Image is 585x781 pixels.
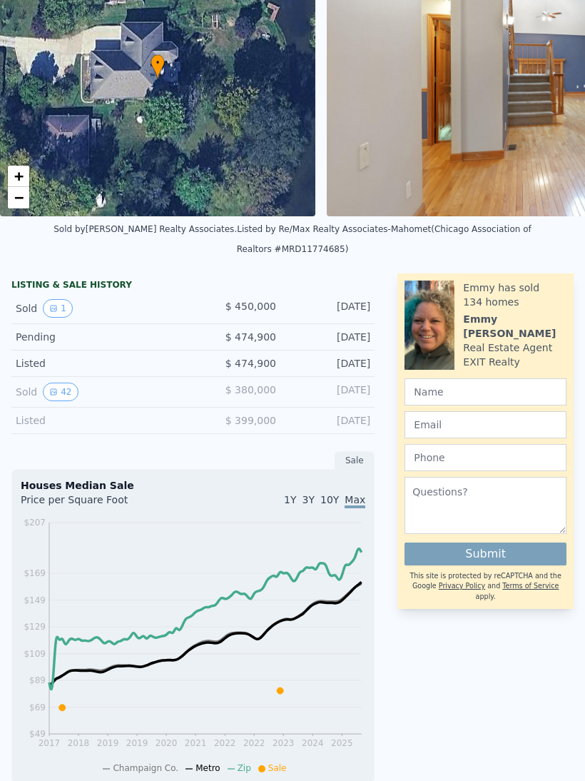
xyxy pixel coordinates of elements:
div: LISTING & SALE HISTORY [11,279,375,293]
span: $ 450,000 [225,301,276,312]
button: View historical data [43,383,78,401]
tspan: $207 [24,518,46,528]
tspan: 2019 [126,738,148,748]
tspan: 2022 [243,738,265,748]
div: Sold [16,299,182,318]
input: Name [405,378,566,405]
span: $ 474,900 [225,358,276,369]
tspan: 2021 [185,738,207,748]
span: Metro [195,763,220,773]
tspan: 2023 [273,738,295,748]
span: $ 399,000 [225,415,276,426]
input: Email [405,411,566,438]
span: − [14,188,24,206]
div: Sold [16,383,182,401]
div: Pending [16,330,182,344]
a: Privacy Policy [439,582,485,590]
div: Sale [335,451,375,470]
tspan: $169 [24,569,46,579]
tspan: $129 [24,623,46,633]
button: View historical data [43,299,73,318]
a: Zoom in [8,166,29,187]
div: [DATE] [288,413,370,428]
div: EXIT Realty [463,355,520,369]
tspan: 2019 [97,738,119,748]
input: Phone [405,444,566,471]
span: Sale [268,763,287,773]
tspan: 2020 [156,738,178,748]
div: Emmy [PERSON_NAME] [463,312,566,341]
span: 1Y [284,494,296,505]
span: + [14,167,24,185]
tspan: 2022 [214,738,236,748]
div: • [151,54,165,79]
span: Max [345,494,365,508]
div: Listed [16,356,182,371]
div: [DATE] [288,299,370,318]
div: Houses Median Sale [21,478,365,493]
tspan: 2017 [39,738,61,748]
div: Real Estate Agent [463,341,552,355]
span: 10Y [320,494,339,505]
div: Sold by [PERSON_NAME] Realty Associates . [54,224,237,234]
span: $ 474,900 [225,331,276,343]
div: This site is protected by reCAPTCHA and the Google and apply. [405,571,566,602]
div: Listed [16,413,182,428]
tspan: $69 [29,702,46,712]
span: $ 380,000 [225,384,276,395]
span: Zip [238,763,251,773]
div: [DATE] [288,330,370,344]
tspan: 2018 [68,738,90,748]
div: [DATE] [288,383,370,401]
div: Emmy has sold 134 homes [463,281,566,309]
tspan: $49 [29,730,46,740]
tspan: $109 [24,649,46,659]
tspan: $149 [24,595,46,605]
a: Zoom out [8,187,29,208]
button: Submit [405,543,566,565]
a: Terms of Service [502,582,559,590]
span: 3Y [302,494,315,505]
div: Listed by Re/Max Realty Associates-Mahomet (Chicago Association of Realtors #MRD11774685) [237,224,531,254]
tspan: 2024 [302,738,324,748]
div: [DATE] [288,356,370,371]
div: Price per Square Foot [21,493,193,515]
tspan: $89 [29,676,46,686]
span: Champaign Co. [113,763,178,773]
tspan: 2025 [331,738,353,748]
span: • [151,56,165,69]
